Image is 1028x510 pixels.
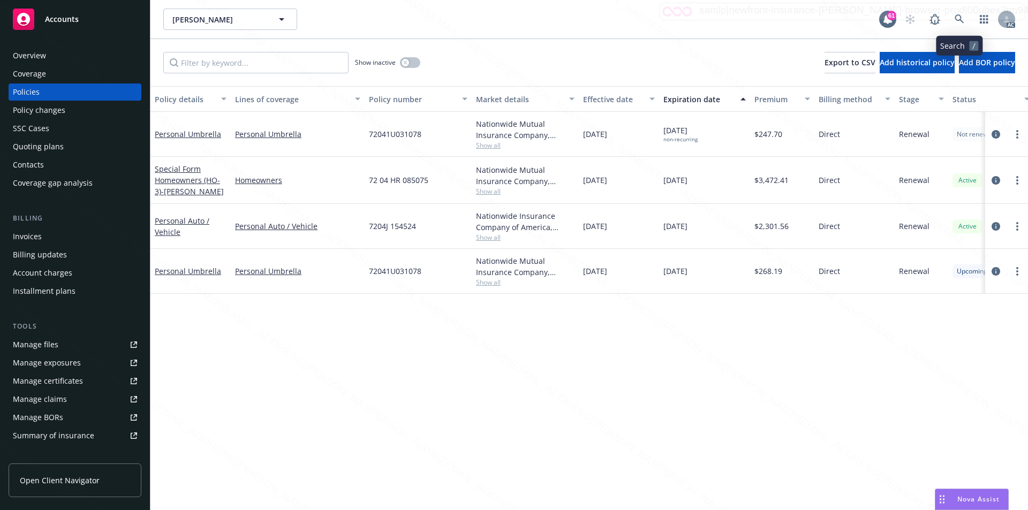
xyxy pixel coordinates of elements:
button: Billing method [814,86,895,112]
span: Direct [819,220,840,232]
span: 72041U031078 [369,128,421,140]
a: more [1011,265,1024,278]
div: Coverage [13,65,46,82]
button: Add historical policy [880,52,955,73]
div: Policy details [155,94,215,105]
a: Manage exposures [9,354,141,371]
a: circleInformation [989,174,1002,187]
div: Manage claims [13,391,67,408]
span: Active [957,222,978,231]
a: Quoting plans [9,138,141,155]
a: Manage files [9,336,141,353]
div: Quoting plans [13,138,64,155]
div: Account charges [13,264,72,281]
span: [DATE] [583,174,607,186]
div: Premium [754,94,798,105]
div: Lines of coverage [235,94,349,105]
a: Personal Umbrella [235,265,360,277]
a: circleInformation [989,220,1002,233]
a: Report a Bug [924,9,946,30]
a: more [1011,128,1024,141]
button: Stage [895,86,948,112]
div: Summary of insurance [13,427,94,444]
span: Export to CSV [825,57,875,67]
a: Accounts [9,4,141,34]
a: Overview [9,47,141,64]
span: - [PERSON_NAME] [161,186,224,196]
div: Tools [9,321,141,332]
button: Policy details [150,86,231,112]
span: 72041U031078 [369,265,421,277]
span: Direct [819,265,840,277]
a: Policies [9,83,141,101]
button: Expiration date [659,86,750,112]
a: Personal Auto / Vehicle [155,216,209,237]
div: Policies [13,83,40,101]
div: Installment plans [13,283,75,300]
a: Invoices [9,228,141,245]
a: Personal Auto / Vehicle [235,220,360,232]
a: Switch app [973,9,995,30]
span: 72 04 HR 085075 [369,174,428,186]
button: Nova Assist [935,489,1009,510]
div: Policy number [369,94,456,105]
a: Manage certificates [9,372,141,390]
div: Drag to move [935,489,949,509]
span: $247.70 [754,128,782,140]
a: more [1011,174,1024,187]
div: Status [953,94,1018,105]
a: Start snowing [899,9,921,30]
span: Direct [819,128,840,140]
span: Not renewing [957,130,997,139]
div: Policy changes [13,102,65,119]
div: Manage exposures [13,354,81,371]
a: more [1011,220,1024,233]
a: Personal Umbrella [155,129,221,139]
a: Homeowners [235,174,360,186]
a: Policy changes [9,102,141,119]
button: Premium [750,86,814,112]
a: Personal Umbrella [235,128,360,140]
span: [PERSON_NAME] [172,14,265,25]
a: Summary of insurance [9,427,141,444]
span: Nova Assist [957,494,1000,504]
span: Show all [476,187,575,196]
a: Personal Umbrella [155,266,221,276]
button: Policy number [365,86,472,112]
span: Add BOR policy [959,57,1015,67]
span: $2,301.56 [754,220,789,232]
a: Search [949,9,970,30]
div: Manage BORs [13,409,63,426]
a: Billing updates [9,246,141,263]
span: [DATE] [583,128,607,140]
span: Renewal [899,220,929,232]
span: $268.19 [754,265,782,277]
button: Export to CSV [825,52,875,73]
a: Special Form Homeowners (HO-3) [155,164,224,196]
div: Expiration date [663,94,734,105]
span: [DATE] [663,125,698,143]
span: Renewal [899,128,929,140]
span: Active [957,176,978,185]
button: Market details [472,86,579,112]
div: Market details [476,94,563,105]
input: Filter by keyword... [163,52,349,73]
div: Manage files [13,336,58,353]
a: Coverage gap analysis [9,174,141,192]
button: Add BOR policy [959,52,1015,73]
span: Show all [476,233,575,242]
span: Show inactive [355,58,396,67]
div: Invoices [13,228,42,245]
span: [DATE] [583,265,607,277]
div: Contacts [13,156,44,173]
span: 7204J 154524 [369,220,416,232]
div: Effective date [583,94,643,105]
span: Renewal [899,265,929,277]
div: SSC Cases [13,120,49,137]
div: Billing [9,213,141,224]
a: SSC Cases [9,120,141,137]
span: $3,472.41 [754,174,789,186]
button: Effective date [579,86,659,112]
div: Nationwide Insurance Company of America, Nationwide Insurance Company [476,210,575,233]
